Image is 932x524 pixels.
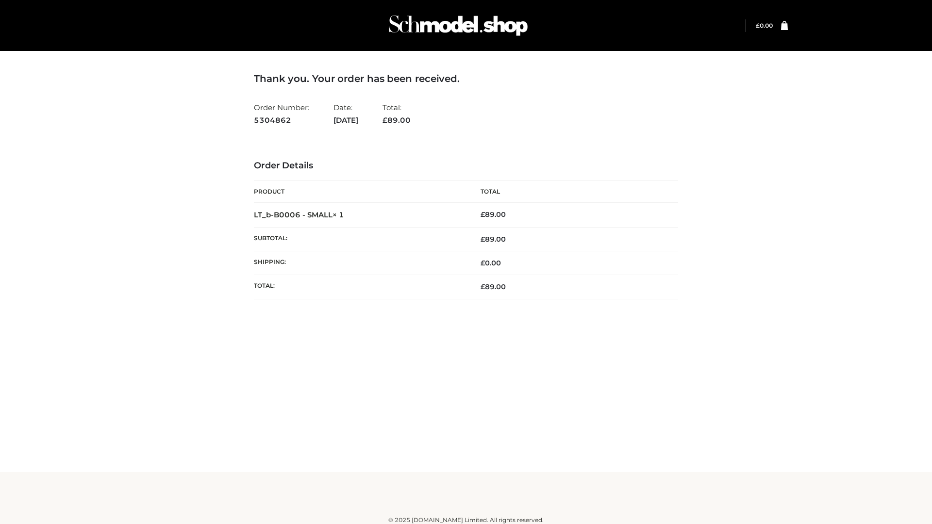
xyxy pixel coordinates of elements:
li: Date: [333,99,358,129]
th: Shipping: [254,251,466,275]
th: Total [466,181,678,203]
span: 89.00 [481,235,506,244]
h3: Order Details [254,161,678,171]
bdi: 0.00 [756,22,773,29]
span: £ [383,115,387,125]
li: Order Number: [254,99,309,129]
strong: [DATE] [333,114,358,127]
bdi: 0.00 [481,259,501,267]
a: £0.00 [756,22,773,29]
strong: LT_b-B0006 - SMALL [254,210,344,219]
th: Subtotal: [254,227,466,251]
span: £ [481,282,485,291]
li: Total: [383,99,411,129]
th: Total: [254,275,466,299]
th: Product [254,181,466,203]
span: £ [481,210,485,219]
strong: 5304862 [254,114,309,127]
strong: × 1 [333,210,344,219]
span: 89.00 [481,282,506,291]
bdi: 89.00 [481,210,506,219]
span: £ [481,235,485,244]
span: 89.00 [383,115,411,125]
span: £ [481,259,485,267]
h3: Thank you. Your order has been received. [254,73,678,84]
img: Schmodel Admin 964 [385,6,531,45]
span: £ [756,22,760,29]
